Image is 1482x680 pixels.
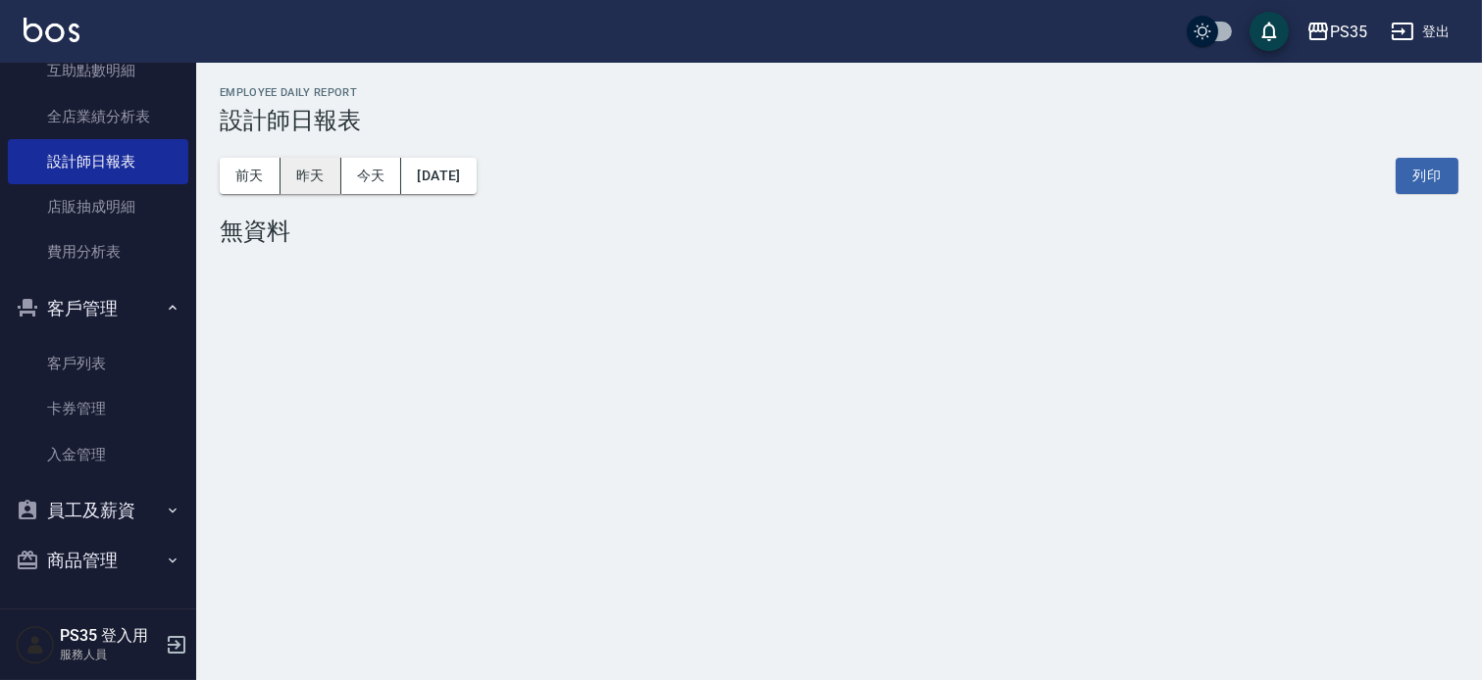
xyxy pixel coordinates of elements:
[8,229,188,274] a: 費用分析表
[281,158,341,194] button: 昨天
[1330,20,1367,44] div: PS35
[60,626,160,646] h5: PS35 登入用
[8,48,188,93] a: 互助點數明細
[24,18,79,42] img: Logo
[16,625,55,664] img: Person
[8,94,188,139] a: 全店業績分析表
[60,646,160,663] p: 服務人員
[220,107,1458,134] h3: 設計師日報表
[8,432,188,477] a: 入金管理
[8,139,188,184] a: 設計師日報表
[220,86,1458,99] h2: Employee Daily Report
[220,158,281,194] button: 前天
[220,218,1458,245] div: 無資料
[1396,158,1458,194] button: 列印
[8,535,188,586] button: 商品管理
[8,184,188,229] a: 店販抽成明細
[8,341,188,386] a: 客戶列表
[1250,12,1289,51] button: save
[8,283,188,334] button: 客戶管理
[1383,14,1458,50] button: 登出
[341,158,402,194] button: 今天
[401,158,476,194] button: [DATE]
[8,386,188,431] a: 卡券管理
[8,485,188,536] button: 員工及薪資
[1299,12,1375,52] button: PS35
